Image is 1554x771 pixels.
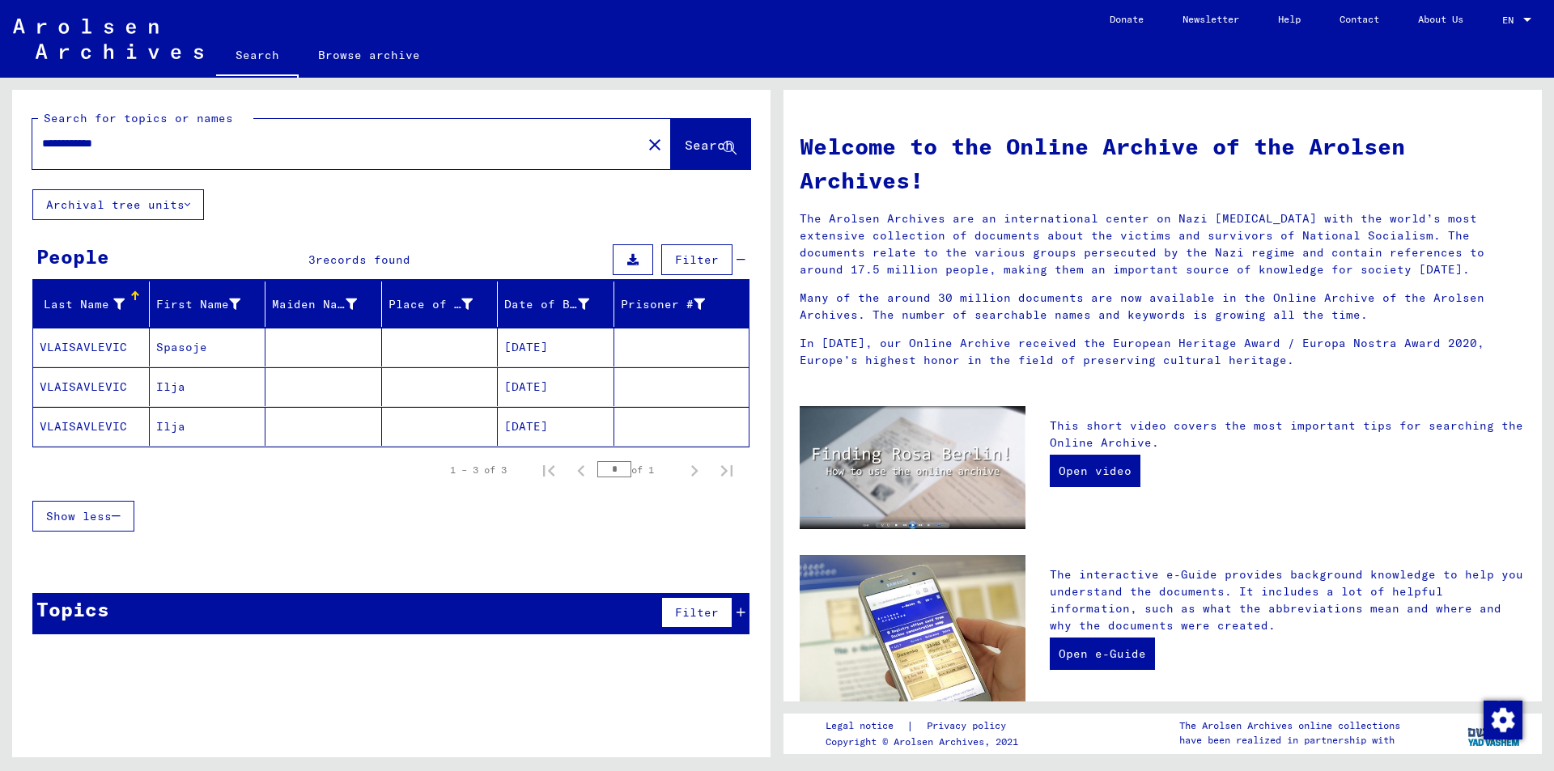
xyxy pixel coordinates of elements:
p: The Arolsen Archives online collections [1179,718,1400,733]
mat-header-cell: Last Name [33,282,150,327]
button: First page [533,454,565,486]
div: Prisoner # [621,296,706,313]
div: | [826,718,1025,735]
p: The Arolsen Archives are an international center on Nazi [MEDICAL_DATA] with the world’s most ext... [800,210,1526,278]
mat-cell: VLAISAVLEVIC [33,367,150,406]
span: Show less [46,509,112,523]
a: Legal notice [826,718,906,735]
button: Filter [661,244,732,275]
div: Prisoner # [621,291,730,317]
span: Filter [675,252,719,267]
a: Search [216,36,299,78]
p: In [DATE], our Online Archive received the European Heritage Award / Europa Nostra Award 2020, Eu... [800,335,1526,369]
a: Browse archive [299,36,439,74]
mat-header-cell: Date of Birth [498,282,614,327]
mat-cell: [DATE] [498,367,614,406]
mat-icon: close [645,135,664,155]
div: Last Name [40,296,125,313]
img: Change consent [1484,701,1522,739]
div: Maiden Name [272,291,381,317]
div: People [36,242,109,271]
mat-header-cell: Maiden Name [265,282,382,327]
img: eguide.jpg [800,555,1025,705]
mat-cell: Ilja [150,367,266,406]
mat-cell: [DATE] [498,328,614,366]
div: Place of Birth [388,291,498,317]
mat-cell: Spasoje [150,328,266,366]
button: Archival tree units [32,189,204,220]
mat-label: Search for topics or names [44,111,233,125]
img: yv_logo.png [1464,713,1525,753]
span: records found [316,252,410,267]
button: Last page [711,454,743,486]
mat-cell: VLAISAVLEVIC [33,407,150,446]
span: Search [685,137,733,153]
div: Date of Birth [504,296,589,313]
button: Next page [678,454,711,486]
p: Many of the around 30 million documents are now available in the Online Archive of the Arolsen Ar... [800,290,1526,324]
div: First Name [156,296,241,313]
p: The interactive e-Guide provides background knowledge to help you understand the documents. It in... [1050,566,1526,634]
button: Show less [32,501,134,532]
div: Topics [36,595,109,624]
mat-cell: Ilja [150,407,266,446]
div: Place of Birth [388,296,473,313]
div: Date of Birth [504,291,614,317]
h1: Welcome to the Online Archive of the Arolsen Archives! [800,129,1526,197]
mat-cell: [DATE] [498,407,614,446]
img: Arolsen_neg.svg [13,19,203,59]
a: Privacy policy [914,718,1025,735]
span: EN [1502,15,1520,26]
div: 1 – 3 of 3 [450,463,507,477]
button: Clear [639,128,671,160]
button: Previous page [565,454,597,486]
span: 3 [308,252,316,267]
p: have been realized in partnership with [1179,733,1400,748]
button: Filter [661,597,732,628]
p: Copyright © Arolsen Archives, 2021 [826,735,1025,749]
div: of 1 [597,462,678,477]
a: Open e-Guide [1050,638,1155,670]
mat-cell: VLAISAVLEVIC [33,328,150,366]
mat-header-cell: First Name [150,282,266,327]
button: Search [671,119,750,169]
img: video.jpg [800,406,1025,529]
a: Open video [1050,455,1140,487]
span: Filter [675,605,719,620]
mat-header-cell: Prisoner # [614,282,749,327]
div: Last Name [40,291,149,317]
p: This short video covers the most important tips for searching the Online Archive. [1050,417,1526,451]
div: First Name [156,291,265,317]
div: Maiden Name [272,296,357,313]
mat-header-cell: Place of Birth [382,282,499,327]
